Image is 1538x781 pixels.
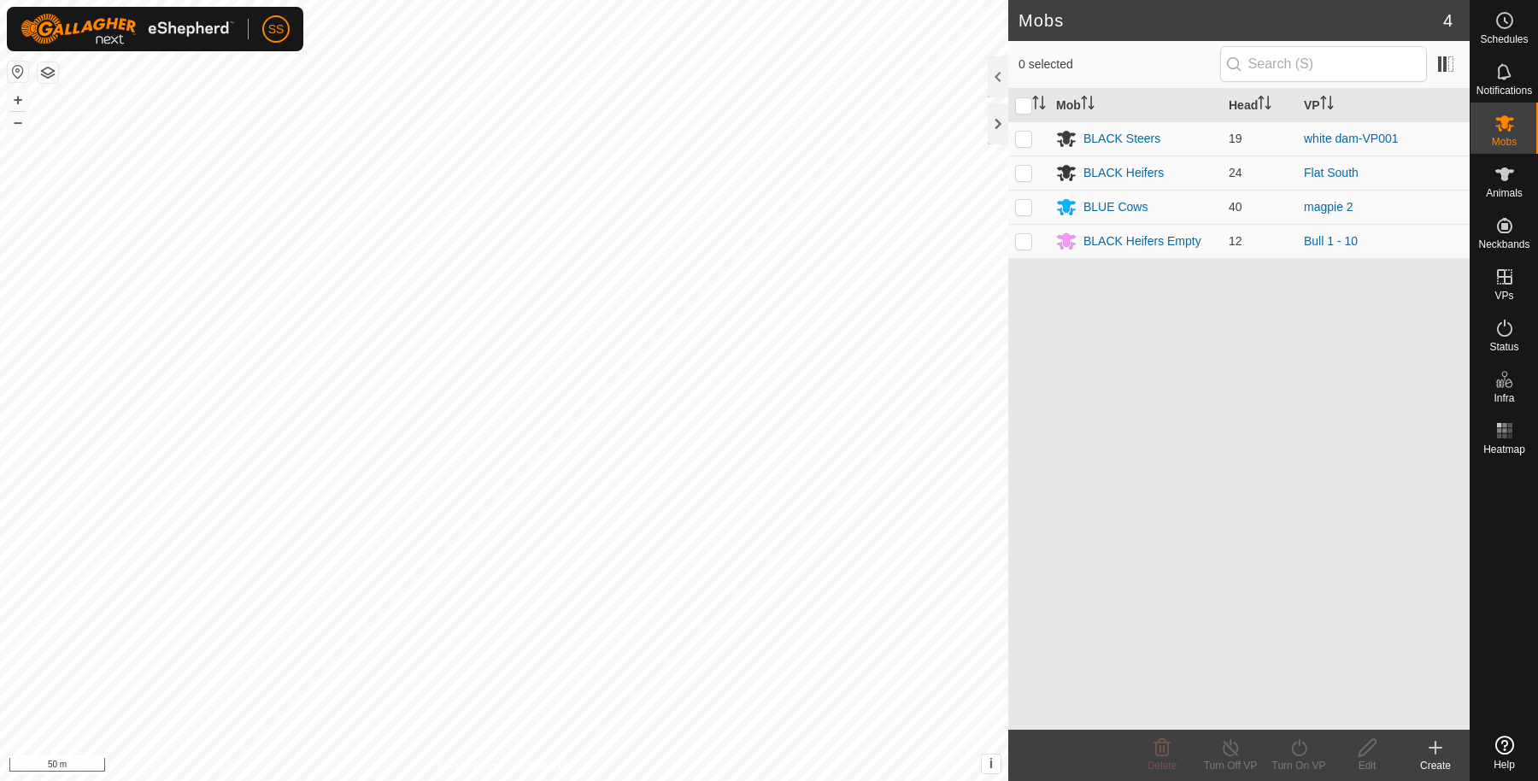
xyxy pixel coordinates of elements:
div: BLACK Heifers Empty [1083,232,1201,250]
span: 19 [1229,132,1242,145]
span: Mobs [1492,137,1517,147]
span: Schedules [1480,34,1528,44]
span: Help [1494,760,1515,770]
p-sorticon: Activate to sort [1081,98,1095,112]
a: white dam-VP001 [1304,132,1399,145]
span: 12 [1229,234,1242,248]
img: Gallagher Logo [21,14,234,44]
button: i [982,755,1001,773]
p-sorticon: Activate to sort [1258,98,1271,112]
div: BLACK Steers [1083,130,1160,148]
span: SS [268,21,285,38]
span: Neckbands [1478,239,1529,250]
button: + [8,90,28,110]
span: Delete [1148,760,1177,772]
span: 4 [1443,8,1453,33]
a: Contact Us [521,759,572,774]
a: Bull 1 - 10 [1304,234,1358,248]
button: Map Layers [38,62,58,83]
div: Turn Off VP [1196,758,1265,773]
p-sorticon: Activate to sort [1032,98,1046,112]
span: i [989,756,993,771]
span: 40 [1229,200,1242,214]
button: – [8,112,28,132]
span: Notifications [1476,85,1532,96]
button: Reset Map [8,62,28,82]
a: magpie 2 [1304,200,1353,214]
div: Turn On VP [1265,758,1333,773]
span: VPs [1494,291,1513,301]
a: Help [1470,729,1538,777]
a: Privacy Policy [437,759,501,774]
div: BLUE Cows [1083,198,1148,216]
span: Status [1489,342,1518,352]
span: 0 selected [1018,56,1220,73]
h2: Mobs [1018,10,1443,31]
th: Mob [1049,89,1222,122]
th: VP [1297,89,1470,122]
span: Animals [1486,188,1523,198]
div: Create [1401,758,1470,773]
a: Flat South [1304,166,1359,179]
span: 24 [1229,166,1242,179]
span: Infra [1494,393,1514,403]
th: Head [1222,89,1297,122]
div: BLACK Heifers [1083,164,1164,182]
span: Heatmap [1483,444,1525,455]
input: Search (S) [1220,46,1427,82]
div: Edit [1333,758,1401,773]
p-sorticon: Activate to sort [1320,98,1334,112]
